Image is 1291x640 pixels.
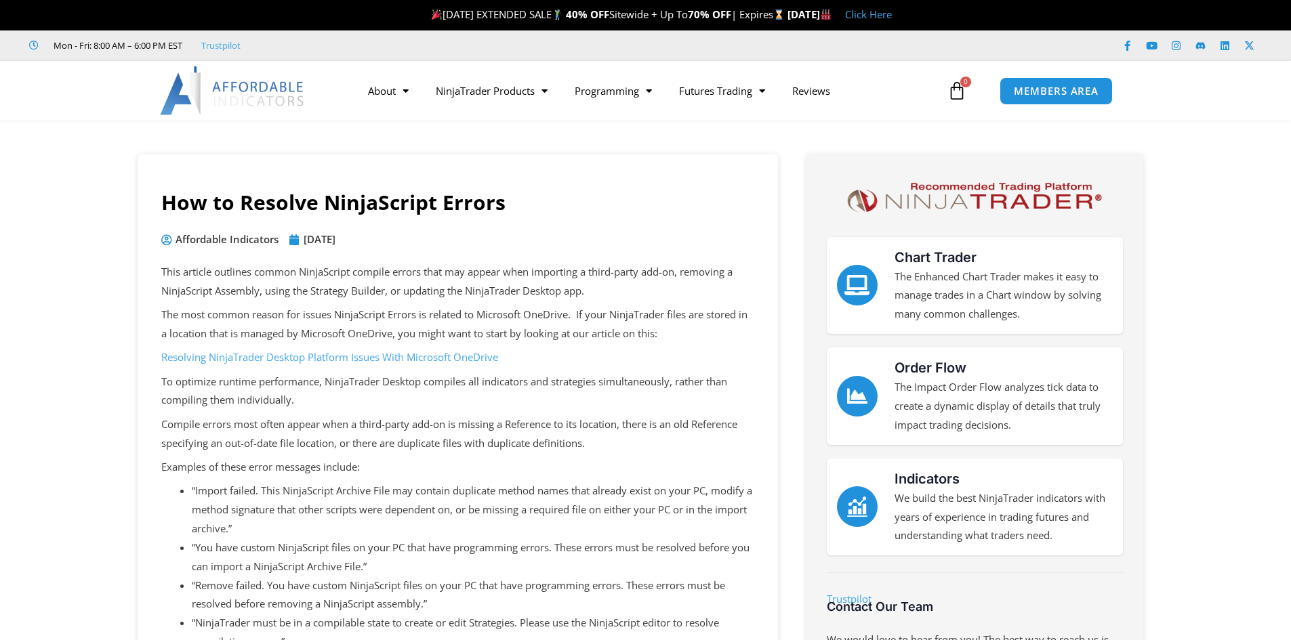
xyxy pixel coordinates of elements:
span: [DATE] EXTENDED SALE Sitewide + Up To | Expires [428,7,787,21]
strong: 40% OFF [566,7,609,21]
p: This article outlines common NinjaScript compile errors that may appear when importing a third-pa... [161,263,754,301]
img: LogoAI | Affordable Indicators – NinjaTrader [160,66,306,115]
p: The most common reason for issues NinjaScript Errors is related to Microsoft OneDrive. If your Ni... [161,305,754,343]
p: To optimize runtime performance, NinjaTrader Desktop compiles all indicators and strategies simul... [161,372,754,410]
a: Click Here [845,7,892,21]
img: 🎉 [432,9,442,20]
span: Affordable Indicators [172,230,279,249]
a: Resolving NinjaTrader Desktop Platform Issues With Microsoft OneDrive [161,350,498,364]
span: MEMBERS AREA [1014,86,1099,96]
span: Mon - Fri: 8:00 AM – 6:00 PM EST [50,37,182,54]
a: Order Flow [837,376,878,417]
a: Chart Trader [837,265,878,305]
span: 0 [960,77,971,87]
h1: How to Resolve NinjaScript Errors [161,188,754,217]
a: Indicators [837,486,878,527]
li: “Import failed. This NinjaScript Archive File may contain duplicate method names that already exi... [192,482,754,538]
a: 0 [927,71,987,110]
h3: Contact Our Team [827,599,1123,614]
a: Futures Trading [665,75,779,106]
nav: Menu [354,75,944,106]
a: About [354,75,422,106]
a: Chart Trader [895,249,977,265]
img: ⌛ [774,9,784,20]
a: NinjaTrader Products [422,75,561,106]
time: [DATE] [304,232,335,246]
a: Reviews [779,75,844,106]
p: Examples of these error messages include: [161,458,754,477]
a: Trustpilot [827,592,872,605]
li: “You have custom NinjaScript files on your PC that have programming errors. These errors must be ... [192,538,754,576]
a: Programming [561,75,665,106]
p: The Enhanced Chart Trader makes it easy to manage trades in a Chart window by solving many common... [895,268,1113,324]
strong: 70% OFF [688,7,731,21]
strong: [DATE] [787,7,832,21]
p: The Impact Order Flow analyzes tick data to create a dynamic display of details that truly impact... [895,378,1113,435]
a: Indicators [895,471,960,487]
a: Trustpilot [201,39,241,51]
a: Order Flow [895,360,966,376]
img: NinjaTrader Logo | Affordable Indicators – NinjaTrader [841,178,1107,217]
li: “Remove failed. You have custom NinjaScript files on your PC that have programming errors. These ... [192,576,754,614]
a: MEMBERS AREA [1000,77,1113,105]
img: 🏌️‍♂️ [552,9,562,20]
img: 🏭 [821,9,831,20]
p: We build the best NinjaTrader indicators with years of experience in trading futures and understa... [895,489,1113,546]
p: Compile errors most often appear when a third-party add-on is missing a Reference to its location... [161,415,754,453]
